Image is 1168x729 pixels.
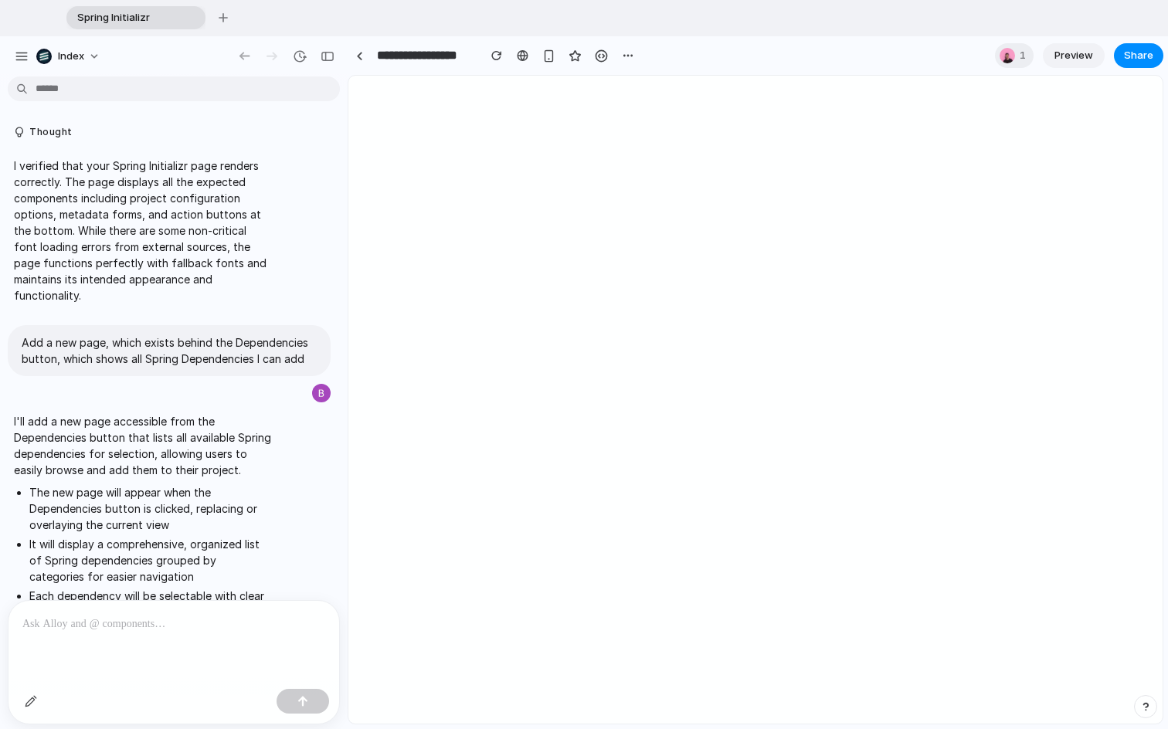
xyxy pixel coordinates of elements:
li: It will display a comprehensive, organized list of Spring dependencies grouped by categories for ... [29,536,272,585]
span: Preview [1054,48,1093,63]
button: Share [1114,43,1163,68]
p: Add a new page, which exists behind the Dependencies button, which shows all Spring Dependencies ... [22,334,317,367]
span: Share [1124,48,1153,63]
div: 1 [995,43,1034,68]
a: Preview [1043,43,1105,68]
button: Index [30,44,108,69]
span: 1 [1020,48,1030,63]
span: Spring Initializr [71,10,181,25]
li: Each dependency will be selectable with clear labels and brief descriptions where applicable [29,588,272,620]
p: I verified that your Spring Initializr page renders correctly. The page displays all the expected... [14,158,272,303]
p: I'll add a new page accessible from the Dependencies button that lists all available Spring depen... [14,413,272,478]
li: The new page will appear when the Dependencies button is clicked, replacing or overlaying the cur... [29,484,272,533]
span: Index [58,49,84,64]
div: Spring Initializr [66,6,205,29]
